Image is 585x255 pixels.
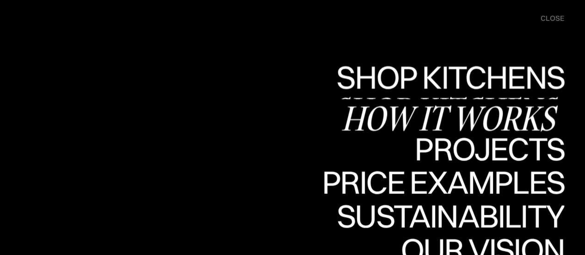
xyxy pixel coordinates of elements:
div: Sustainability [329,200,564,232]
a: ProjectsProjects [414,132,564,166]
div: Projects [414,165,564,197]
div: menu [531,9,564,28]
a: How it worksHow it works [341,99,564,132]
a: Price examplesPrice examples [322,166,564,200]
a: SustainabilitySustainability [329,200,564,234]
div: How it works [341,102,564,134]
div: Shop Kitchens [332,61,564,93]
div: Price examples [322,199,564,231]
div: Shop Kitchens [332,93,564,126]
div: Price examples [322,166,564,199]
div: close [541,13,564,24]
a: Shop KitchensShop Kitchens [332,65,564,99]
div: Projects [414,132,564,165]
